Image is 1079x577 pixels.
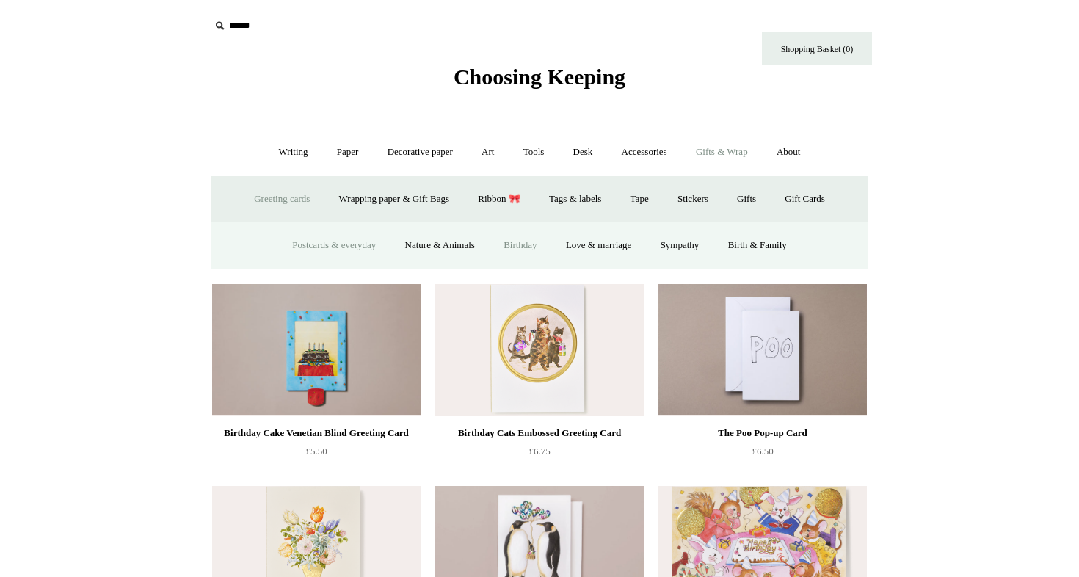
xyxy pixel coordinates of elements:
[662,424,863,442] div: The Poo Pop-up Card
[724,180,769,219] a: Gifts
[305,446,327,457] span: £5.50
[553,226,645,265] a: Love & marriage
[560,133,606,172] a: Desk
[454,65,625,89] span: Choosing Keeping
[212,284,421,416] a: Birthday Cake Venetian Blind Greeting Card Birthday Cake Venetian Blind Greeting Card
[658,284,867,416] img: The Poo Pop-up Card
[374,133,466,172] a: Decorative paper
[435,284,644,416] img: Birthday Cats Embossed Greeting Card
[528,446,550,457] span: £6.75
[658,284,867,416] a: The Poo Pop-up Card The Poo Pop-up Card
[212,424,421,485] a: Birthday Cake Venetian Blind Greeting Card £5.50
[468,133,507,172] a: Art
[715,226,800,265] a: Birth & Family
[454,76,625,87] a: Choosing Keeping
[266,133,321,172] a: Writing
[510,133,558,172] a: Tools
[752,446,773,457] span: £6.50
[771,180,838,219] a: Gift Cards
[608,133,680,172] a: Accessories
[762,32,872,65] a: Shopping Basket (0)
[241,180,323,219] a: Greeting cards
[490,226,551,265] a: Birthday
[216,424,417,442] div: Birthday Cake Venetian Blind Greeting Card
[212,284,421,416] img: Birthday Cake Venetian Blind Greeting Card
[392,226,488,265] a: Nature & Animals
[617,180,662,219] a: Tape
[763,133,814,172] a: About
[435,424,644,485] a: Birthday Cats Embossed Greeting Card £6.75
[439,424,640,442] div: Birthday Cats Embossed Greeting Card
[536,180,614,219] a: Tags & labels
[465,180,534,219] a: Ribbon 🎀
[683,133,761,172] a: Gifts & Wrap
[664,180,722,219] a: Stickers
[326,180,462,219] a: Wrapping paper & Gift Bags
[324,133,372,172] a: Paper
[647,226,713,265] a: Sympathy
[658,424,867,485] a: The Poo Pop-up Card £6.50
[435,284,644,416] a: Birthday Cats Embossed Greeting Card Birthday Cats Embossed Greeting Card
[279,226,389,265] a: Postcards & everyday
